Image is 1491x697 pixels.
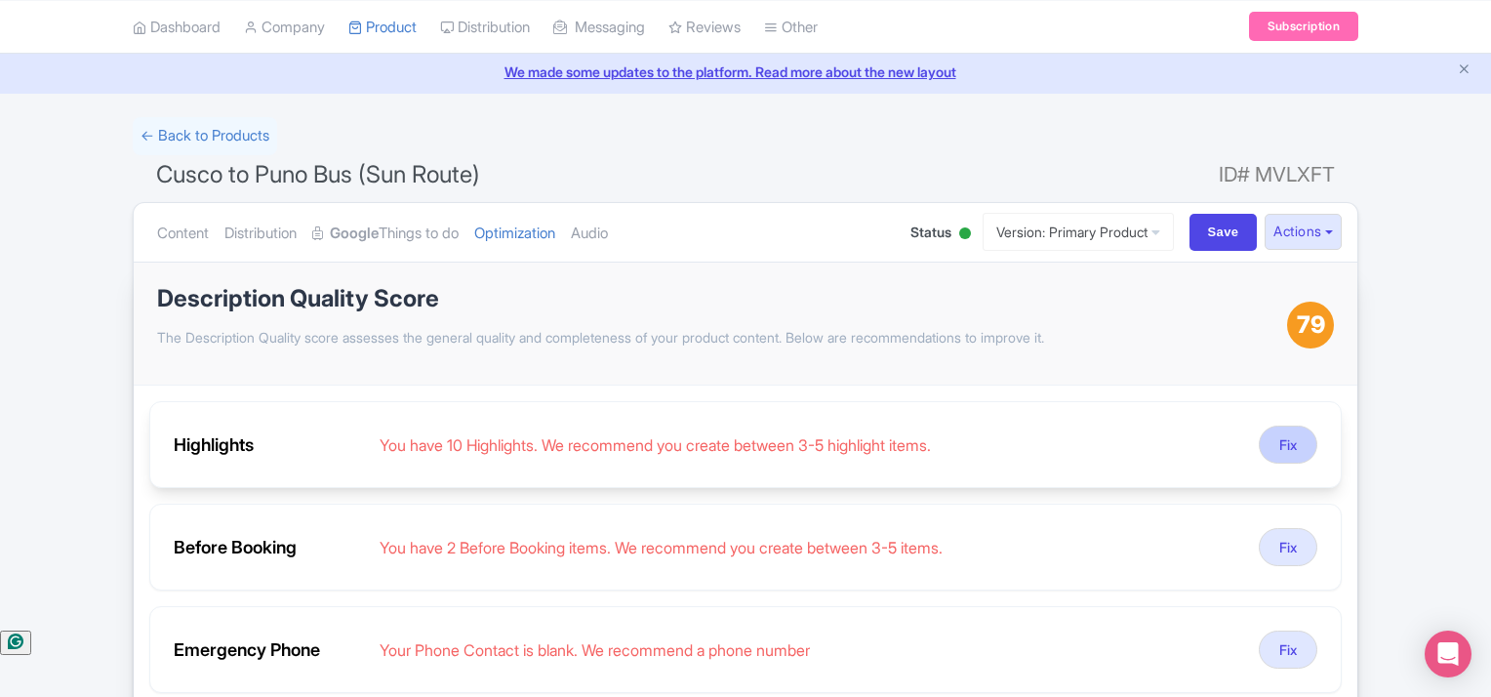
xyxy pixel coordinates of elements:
[380,638,1243,662] div: Your Phone Contact is blank. We recommend a phone number
[1425,631,1471,677] div: Open Intercom Messenger
[1249,12,1358,41] a: Subscription
[174,636,364,663] div: Emergency Phone
[1259,631,1317,669] button: Fix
